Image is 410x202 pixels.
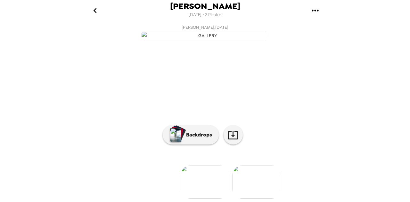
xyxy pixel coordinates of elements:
button: [PERSON_NAME],[DATE] [77,22,333,42]
span: [PERSON_NAME] [170,2,240,11]
img: gallery [233,166,281,199]
img: gallery [181,166,229,199]
p: Backdrops [183,131,212,139]
button: Backdrops [163,125,219,144]
span: [DATE] • 2 Photos [189,11,222,19]
span: [PERSON_NAME] , [DATE] [182,24,228,31]
img: gallery [141,31,269,40]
